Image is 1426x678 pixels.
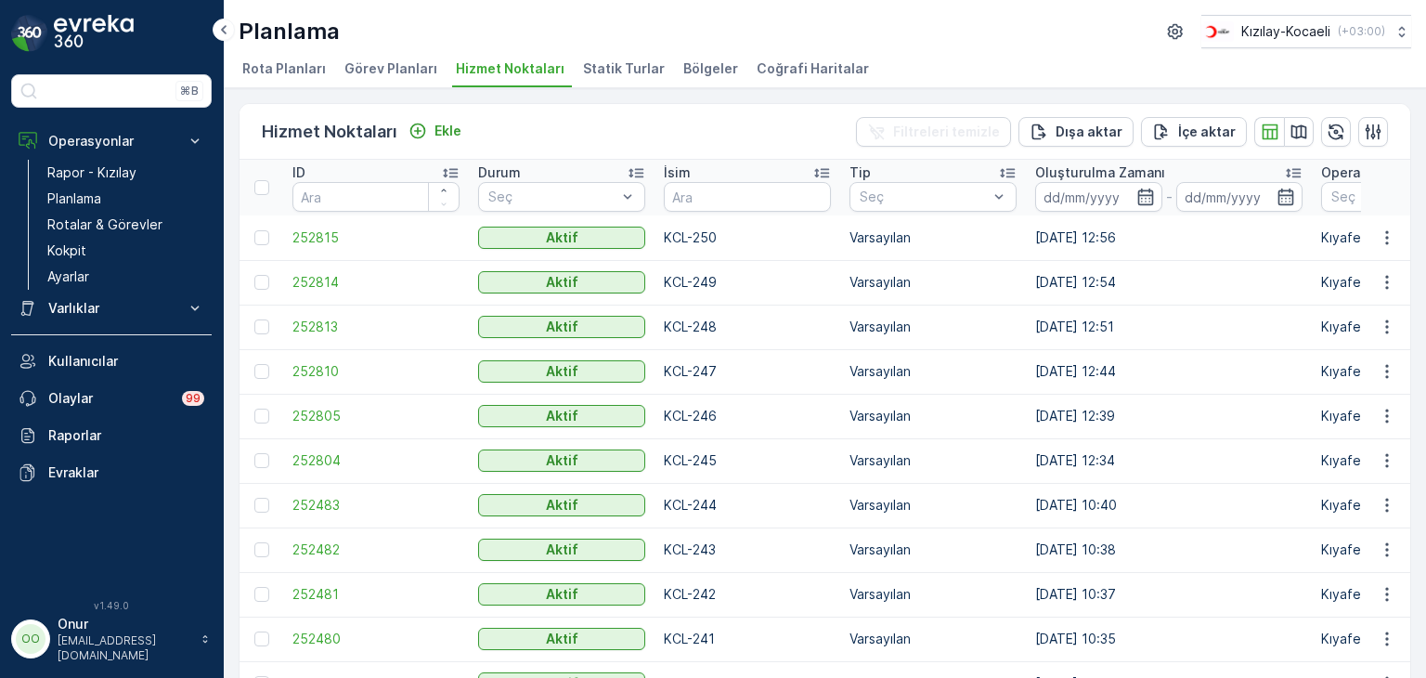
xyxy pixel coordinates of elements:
[757,59,869,78] span: Coğrafi Haritalar
[655,572,840,617] td: KCL-242
[478,628,645,650] button: Aktif
[655,260,840,305] td: KCL-249
[48,463,204,482] p: Evraklar
[546,273,578,292] p: Aktif
[47,267,89,286] p: Ayarlar
[254,587,269,602] div: Toggle Row Selected
[488,188,616,206] p: Seç
[1026,617,1312,661] td: [DATE] 10:35
[1141,117,1247,147] button: İçe aktar
[254,230,269,245] div: Toggle Row Selected
[292,541,460,559] a: 252482
[664,182,831,212] input: Ara
[655,528,840,572] td: KCL-243
[292,585,460,604] a: 252481
[292,182,460,212] input: Ara
[1035,163,1165,182] p: Oluşturulma Zamanı
[1026,305,1312,349] td: [DATE] 12:51
[292,451,460,470] a: 252804
[893,123,1000,141] p: Filtreleri temizle
[1026,528,1312,572] td: [DATE] 10:38
[546,585,578,604] p: Aktif
[254,409,269,424] div: Toggle Row Selected
[47,241,86,260] p: Kokpit
[655,483,840,528] td: KCL-244
[434,122,461,140] p: Ekle
[292,163,305,182] p: ID
[840,572,1026,617] td: Varsayılan
[254,498,269,513] div: Toggle Row Selected
[1026,483,1312,528] td: [DATE] 10:40
[11,454,212,491] a: Evraklar
[1201,15,1411,48] button: Kızılay-Kocaeli(+03:00)
[254,364,269,379] div: Toggle Row Selected
[292,407,460,425] a: 252805
[11,343,212,380] a: Kullanıcılar
[254,632,269,646] div: Toggle Row Selected
[655,438,840,483] td: KCL-245
[48,132,175,150] p: Operasyonlar
[478,271,645,293] button: Aktif
[292,318,460,336] a: 252813
[292,362,460,381] a: 252810
[239,17,340,46] p: Planlama
[546,541,578,559] p: Aktif
[40,160,212,186] a: Rapor - Kızılay
[546,496,578,515] p: Aktif
[840,394,1026,438] td: Varsayılan
[40,186,212,212] a: Planlama
[11,290,212,327] button: Varlıklar
[456,59,564,78] span: Hizmet Noktaları
[254,542,269,557] div: Toggle Row Selected
[478,494,645,516] button: Aktif
[254,319,269,334] div: Toggle Row Selected
[1338,24,1385,39] p: ( +03:00 )
[1201,21,1234,42] img: k%C4%B1z%C4%B1lay_0jL9uU1.png
[58,615,191,633] p: Onur
[1026,438,1312,483] td: [DATE] 12:34
[1176,182,1303,212] input: dd/mm/yyyy
[860,188,988,206] p: Seç
[546,407,578,425] p: Aktif
[478,360,645,383] button: Aktif
[655,394,840,438] td: KCL-246
[478,405,645,427] button: Aktif
[546,630,578,648] p: Aktif
[16,624,45,654] div: OO
[47,215,162,234] p: Rotalar & Görevler
[40,212,212,238] a: Rotalar & Görevler
[47,163,136,182] p: Rapor - Kızılay
[11,380,212,417] a: Olaylar99
[478,227,645,249] button: Aktif
[254,275,269,290] div: Toggle Row Selected
[1166,186,1173,208] p: -
[242,59,326,78] span: Rota Planları
[840,483,1026,528] td: Varsayılan
[292,273,460,292] a: 252814
[11,615,212,663] button: OOOnur[EMAIL_ADDRESS][DOMAIN_NAME]
[48,352,204,371] p: Kullanıcılar
[1026,572,1312,617] td: [DATE] 10:37
[344,59,437,78] span: Görev Planları
[583,59,665,78] span: Statik Turlar
[546,362,578,381] p: Aktif
[1026,215,1312,260] td: [DATE] 12:56
[683,59,738,78] span: Bölgeler
[1056,123,1122,141] p: Dışa aktar
[11,417,212,454] a: Raporlar
[478,450,645,472] button: Aktif
[664,163,691,182] p: İsim
[292,496,460,515] a: 252483
[254,453,269,468] div: Toggle Row Selected
[478,539,645,561] button: Aktif
[40,264,212,290] a: Ayarlar
[840,438,1026,483] td: Varsayılan
[40,238,212,264] a: Kokpit
[655,617,840,661] td: KCL-241
[47,189,101,208] p: Planlama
